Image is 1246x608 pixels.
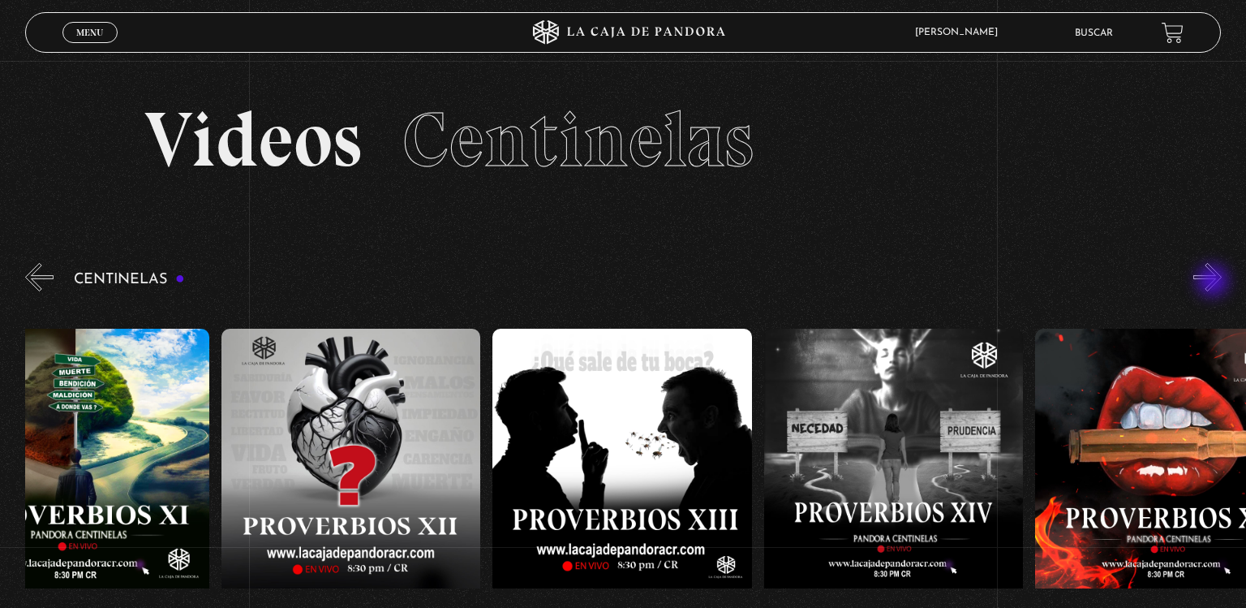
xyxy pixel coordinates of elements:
[402,93,754,186] span: Centinelas
[144,101,1102,179] h2: Videos
[1162,21,1184,43] a: View your shopping cart
[74,272,185,287] h3: Centinelas
[1193,263,1222,291] button: Next
[907,28,1014,37] span: [PERSON_NAME]
[71,41,110,53] span: Cerrar
[25,263,54,291] button: Previous
[1075,28,1113,38] a: Buscar
[76,28,103,37] span: Menu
